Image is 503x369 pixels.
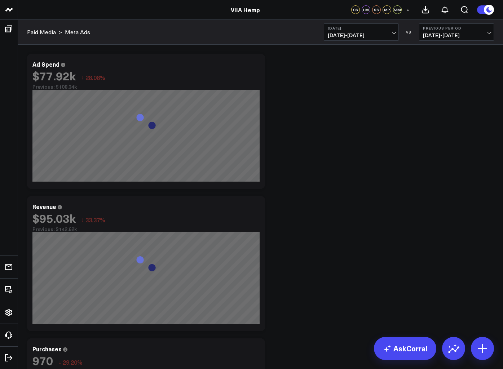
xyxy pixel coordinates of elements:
[65,28,90,36] a: Meta Ads
[403,5,412,14] button: +
[351,5,360,14] div: CS
[85,74,105,81] span: 28.08%
[32,354,53,367] div: 970
[324,23,399,41] button: [DATE][DATE]-[DATE]
[27,28,62,36] div: >
[423,26,490,30] b: Previous Period
[374,337,436,360] a: AskCorral
[32,203,56,210] div: Revenue
[328,32,395,38] span: [DATE] - [DATE]
[406,7,410,12] span: +
[419,23,494,41] button: Previous Period[DATE]-[DATE]
[32,84,260,90] div: Previous: $108.34k
[32,60,59,68] div: Ad Spend
[32,69,76,82] div: $77.92k
[32,226,260,232] div: Previous: $142.62k
[63,358,83,366] span: 29.20%
[328,26,395,30] b: [DATE]
[81,73,84,82] span: ↓
[58,357,61,367] span: ↓
[423,32,490,38] span: [DATE] - [DATE]
[393,5,402,14] div: MM
[362,5,370,14] div: LM
[32,345,62,353] div: Purchases
[27,28,56,36] a: Paid Media
[372,5,381,14] div: SS
[85,216,105,224] span: 33.37%
[81,215,84,224] span: ↓
[231,6,260,14] a: VIIA Hemp
[383,5,391,14] div: MP
[402,30,415,34] div: VS
[32,212,76,224] div: $95.03k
